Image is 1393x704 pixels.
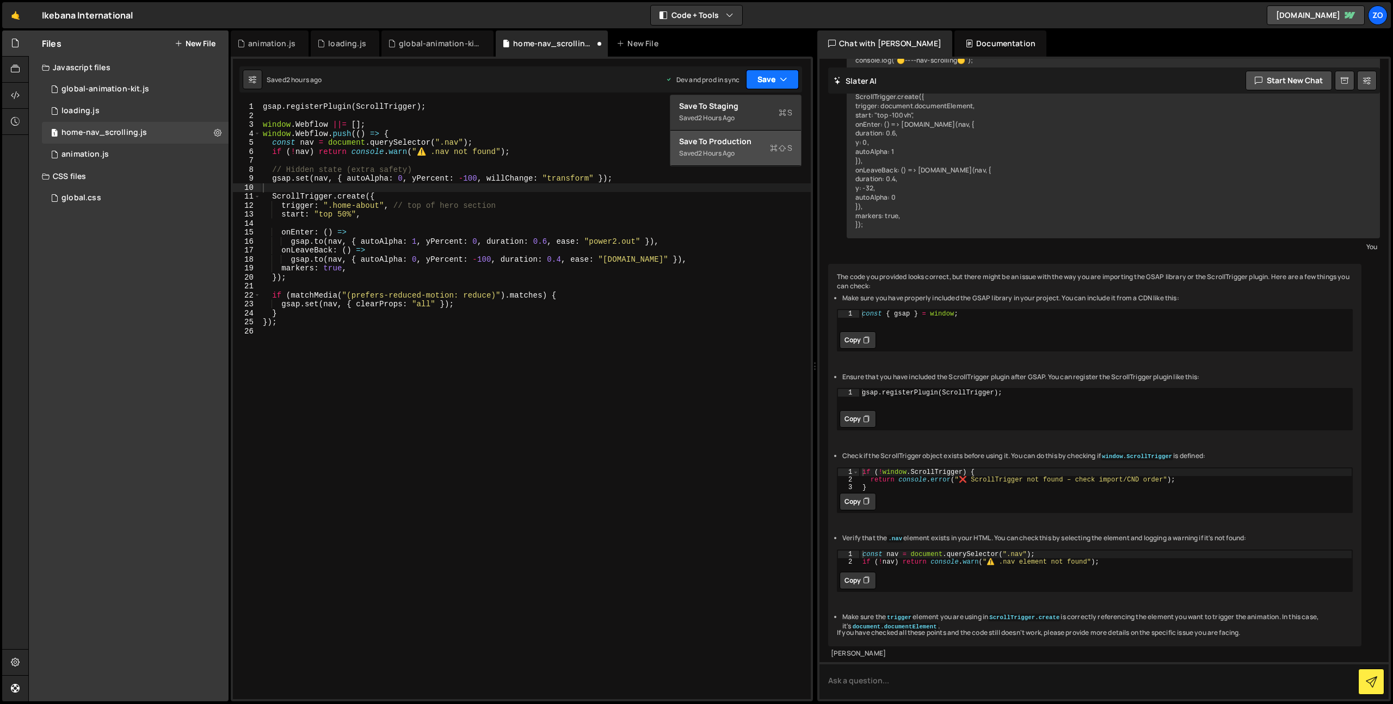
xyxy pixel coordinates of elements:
[617,38,662,49] div: New File
[670,95,801,131] button: Save to StagingS Saved2 hours ago
[233,255,261,264] div: 18
[233,300,261,309] div: 23
[29,165,229,187] div: CSS files
[233,174,261,183] div: 9
[513,38,595,49] div: home-nav_scrolling.js
[42,78,229,100] div: 14777/38309.js
[61,106,100,116] div: loading.js
[267,75,322,84] div: Saved
[838,484,859,491] div: 3
[828,264,1361,646] div: The code you provided looks correct, but there might be an issue with the way you are importing t...
[1368,5,1388,25] a: Zo
[233,129,261,139] div: 4
[233,147,261,157] div: 6
[679,147,792,160] div: Saved
[61,193,101,203] div: global.css
[42,38,61,50] h2: Files
[42,187,229,209] div: 14777/43548.css
[233,156,261,165] div: 7
[233,318,261,327] div: 25
[233,309,261,318] div: 24
[286,75,322,84] div: 2 hours ago
[248,38,295,49] div: animation.js
[233,237,261,246] div: 16
[233,183,261,193] div: 10
[42,122,229,144] div: 14777/43779.js
[670,131,801,166] button: Save to ProductionS Saved2 hours ago
[838,389,859,397] div: 1
[834,76,877,86] h2: Slater AI
[840,331,876,349] button: Copy
[842,613,1353,631] li: Make sure the element you are using in is correctly referencing the element you want to trigger t...
[651,5,742,25] button: Code + Tools
[29,57,229,78] div: Javascript files
[233,165,261,175] div: 8
[233,219,261,229] div: 14
[838,468,859,476] div: 1
[840,572,876,589] button: Copy
[233,120,261,129] div: 3
[233,138,261,147] div: 5
[51,129,58,138] span: 1
[233,264,261,273] div: 19
[233,327,261,336] div: 26
[779,107,792,118] span: S
[887,535,903,542] code: .nav
[233,102,261,112] div: 1
[233,210,261,219] div: 13
[842,452,1353,461] li: Check if the ScrollTrigger object exists before using it. You can do this by checking if is defined:
[838,551,859,558] div: 1
[817,30,952,57] div: Chat with [PERSON_NAME]
[61,128,147,138] div: home-nav_scrolling.js
[698,113,735,122] div: 2 hours ago
[233,246,261,255] div: 17
[852,623,938,631] code: document.documentElement
[679,101,792,112] div: Save to Staging
[831,649,1359,658] div: [PERSON_NAME]
[746,70,799,89] button: Save
[2,2,29,28] a: 🤙
[838,558,859,566] div: 2
[1246,71,1332,90] button: Start new chat
[233,282,261,291] div: 21
[840,410,876,428] button: Copy
[698,149,735,158] div: 2 hours ago
[849,241,1377,252] div: You
[233,192,261,201] div: 11
[42,144,229,165] div: 14777/43808.js
[42,9,133,22] div: Ikebana International
[233,201,261,211] div: 12
[233,228,261,237] div: 15
[886,614,913,621] code: trigger
[233,273,261,282] div: 20
[842,294,1353,303] li: Make sure you have properly included the GSAP library in your project. You can include it from a ...
[233,112,261,121] div: 2
[175,39,215,48] button: New File
[399,38,480,49] div: global-animation-kit.js
[233,291,261,300] div: 22
[679,136,792,147] div: Save to Production
[42,100,229,122] div: 14777/44450.js
[1267,5,1365,25] a: [DOMAIN_NAME]
[988,614,1061,621] code: ScrollTrigger.create
[840,493,876,510] button: Copy
[1101,453,1173,460] code: window.ScrollTrigger
[61,150,109,159] div: animation.js
[838,476,859,484] div: 2
[770,143,792,153] span: S
[328,38,366,49] div: loading.js
[842,373,1353,382] li: Ensure that you have included the ScrollTrigger plugin after GSAP. You can register the ScrollTri...
[679,112,792,125] div: Saved
[61,84,149,94] div: global-animation-kit.js
[842,534,1353,543] li: Verify that the element exists in your HTML. You can check this by selecting the element and logg...
[838,310,859,318] div: 1
[954,30,1046,57] div: Documentation
[665,75,739,84] div: Dev and prod in sync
